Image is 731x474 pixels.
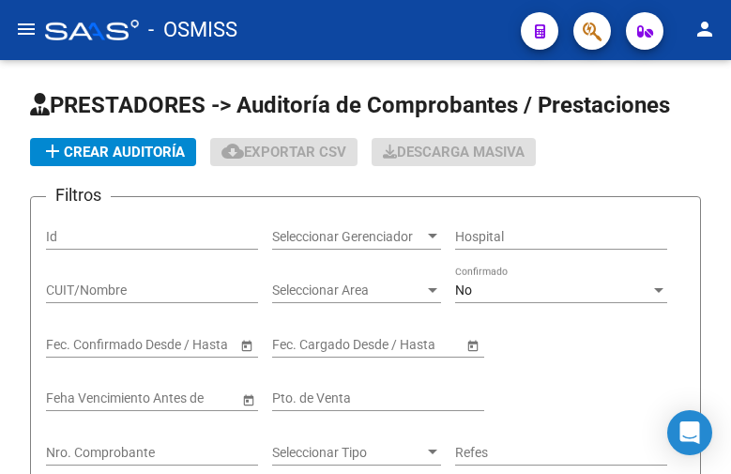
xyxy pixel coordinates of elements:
[272,229,424,245] span: Seleccionar Gerenciador
[372,138,536,166] button: Descarga Masiva
[15,18,38,40] mat-icon: menu
[41,140,64,162] mat-icon: add
[272,445,424,461] span: Seleccionar Tipo
[693,18,716,40] mat-icon: person
[238,390,258,409] button: Open calendar
[357,337,449,353] input: Fecha fin
[372,138,536,166] app-download-masive: Descarga masiva de comprobantes (adjuntos)
[221,144,346,161] span: Exportar CSV
[221,140,244,162] mat-icon: cloud_download
[463,335,482,355] button: Open calendar
[272,283,424,298] span: Seleccionar Area
[41,144,185,161] span: Crear Auditoría
[130,337,222,353] input: Fecha fin
[148,9,237,51] span: - OSMISS
[30,92,670,118] span: PRESTADORES -> Auditoría de Comprobantes / Prestaciones
[30,138,196,166] button: Crear Auditoría
[383,144,525,161] span: Descarga Masiva
[272,337,341,353] input: Fecha inicio
[46,337,114,353] input: Fecha inicio
[210,138,358,166] button: Exportar CSV
[236,335,256,355] button: Open calendar
[46,182,111,208] h3: Filtros
[667,410,712,455] div: Open Intercom Messenger
[455,283,472,298] span: No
